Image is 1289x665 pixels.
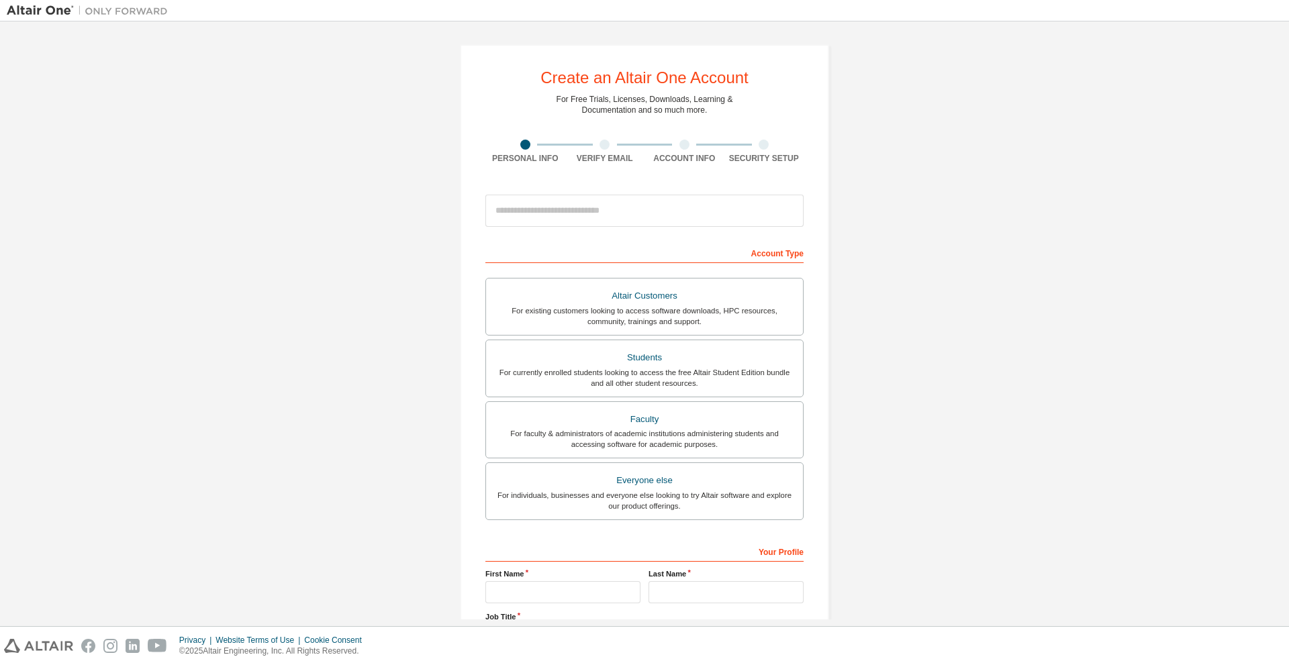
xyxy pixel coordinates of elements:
label: Last Name [649,568,804,579]
div: Personal Info [485,153,565,164]
div: Security Setup [724,153,804,164]
img: altair_logo.svg [4,639,73,653]
label: Job Title [485,611,804,622]
div: Students [494,348,795,367]
div: Verify Email [565,153,645,164]
div: Account Info [644,153,724,164]
label: First Name [485,568,640,579]
div: Create an Altair One Account [540,70,749,86]
p: © 2025 Altair Engineering, Inc. All Rights Reserved. [179,646,370,657]
img: Altair One [7,4,175,17]
div: For individuals, businesses and everyone else looking to try Altair software and explore our prod... [494,490,795,511]
div: For currently enrolled students looking to access the free Altair Student Edition bundle and all ... [494,367,795,389]
img: youtube.svg [148,639,167,653]
img: instagram.svg [103,639,117,653]
div: Website Terms of Use [216,635,304,646]
div: Account Type [485,242,804,263]
div: Faculty [494,410,795,429]
div: Everyone else [494,471,795,490]
div: Cookie Consent [304,635,369,646]
div: Altair Customers [494,287,795,305]
div: For faculty & administrators of academic institutions administering students and accessing softwa... [494,428,795,450]
img: linkedin.svg [126,639,140,653]
div: Your Profile [485,540,804,562]
div: Privacy [179,635,216,646]
img: facebook.svg [81,639,95,653]
div: For existing customers looking to access software downloads, HPC resources, community, trainings ... [494,305,795,327]
div: For Free Trials, Licenses, Downloads, Learning & Documentation and so much more. [557,94,733,115]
